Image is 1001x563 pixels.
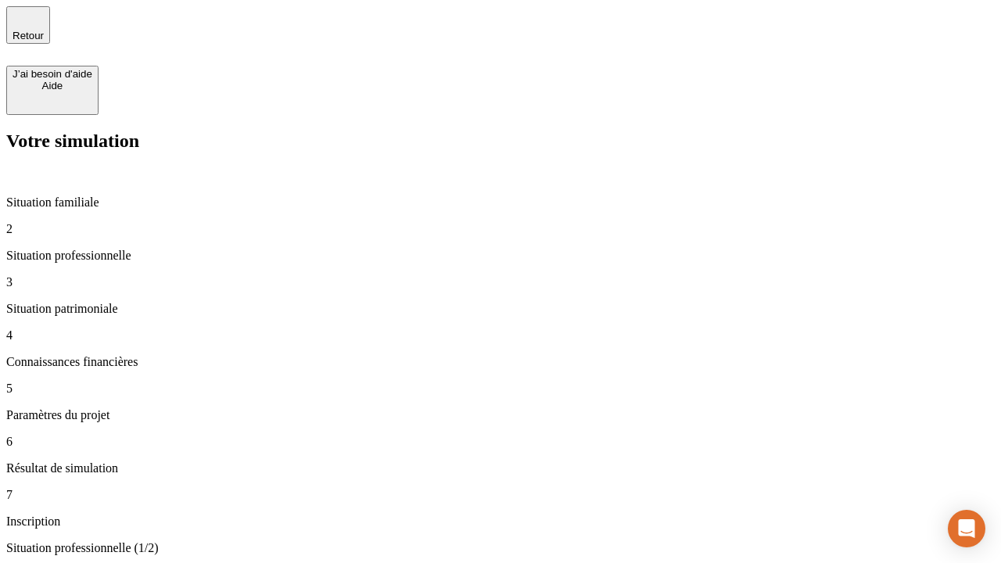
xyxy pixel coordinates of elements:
button: J’ai besoin d'aideAide [6,66,99,115]
p: 3 [6,275,995,289]
button: Retour [6,6,50,44]
p: 5 [6,382,995,396]
p: Situation patrimoniale [6,302,995,316]
p: Connaissances financières [6,355,995,369]
div: J’ai besoin d'aide [13,68,92,80]
p: Situation professionnelle (1/2) [6,541,995,555]
p: Situation professionnelle [6,249,995,263]
p: 2 [6,222,995,236]
p: 6 [6,435,995,449]
p: 4 [6,328,995,342]
div: Open Intercom Messenger [948,510,985,547]
div: Aide [13,80,92,91]
p: Paramètres du projet [6,408,995,422]
p: Situation familiale [6,195,995,210]
h2: Votre simulation [6,131,995,152]
p: Inscription [6,515,995,529]
p: 7 [6,488,995,502]
span: Retour [13,30,44,41]
p: Résultat de simulation [6,461,995,475]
